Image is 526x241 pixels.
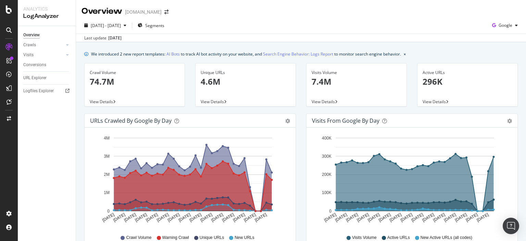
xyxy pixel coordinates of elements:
[356,212,370,223] text: [DATE]
[104,136,110,141] text: 4M
[91,50,401,58] div: We introduced 2 new report templates: to track AI bot activity on your website, and to monitor se...
[23,51,34,59] div: Visits
[322,191,331,195] text: 100K
[164,10,168,14] div: arrow-right-arrow-left
[23,87,71,95] a: Logfiles Explorer
[422,212,435,223] text: [DATE]
[503,218,519,234] div: Open Intercom Messenger
[84,50,518,58] div: info banner
[200,212,213,223] text: [DATE]
[421,235,472,241] span: New Active URLs (all codes)
[23,61,46,69] div: Conversions
[352,235,377,241] span: Visits Volume
[201,76,290,87] p: 4.6M
[201,99,224,105] span: View Details
[23,41,64,49] a: Crawls
[322,154,331,159] text: 300K
[145,212,159,223] text: [DATE]
[285,119,290,123] div: gear
[112,212,126,223] text: [DATE]
[312,76,401,87] p: 7.4M
[334,212,348,223] text: [DATE]
[166,50,180,58] a: AI Bots
[400,212,413,223] text: [DATE]
[323,212,337,223] text: [DATE]
[411,212,424,223] text: [DATE]
[123,212,137,223] text: [DATE]
[104,172,110,177] text: 2M
[499,22,512,28] span: Google
[443,212,457,223] text: [DATE]
[104,154,110,159] text: 3M
[104,191,110,195] text: 1M
[145,23,164,28] span: Segments
[201,70,290,76] div: Unique URLs
[23,32,40,39] div: Overview
[167,212,180,223] text: [DATE]
[221,212,235,223] text: [DATE]
[23,32,71,39] a: Overview
[465,212,479,223] text: [DATE]
[107,209,110,214] text: 0
[423,70,512,76] div: Active URLs
[312,117,379,124] div: Visits from Google by day
[235,235,254,241] span: New URLs
[135,20,167,31] button: Segments
[387,235,410,241] span: Active URLs
[156,212,170,223] text: [DATE]
[423,99,446,105] span: View Details
[162,235,189,241] span: Warning Crawl
[345,212,359,223] text: [DATE]
[23,51,64,59] a: Visits
[232,212,246,223] text: [DATE]
[101,212,115,223] text: [DATE]
[210,212,224,223] text: [DATE]
[454,212,468,223] text: [DATE]
[134,212,148,223] text: [DATE]
[23,41,36,49] div: Crawls
[389,212,402,223] text: [DATE]
[423,76,512,87] p: 296K
[23,87,54,95] div: Logfiles Explorer
[263,50,333,58] a: Search Engine Behavior: Logs Report
[23,74,71,82] a: URL Explorer
[91,23,121,28] span: [DATE] - [DATE]
[90,76,179,87] p: 74.7M
[243,212,257,223] text: [DATE]
[189,212,202,223] text: [DATE]
[489,20,521,31] button: Google
[200,235,224,241] span: Unique URLs
[378,212,391,223] text: [DATE]
[90,117,172,124] div: URLs Crawled by Google by day
[322,172,331,177] text: 200K
[402,49,408,59] button: close banner
[476,212,489,223] text: [DATE]
[178,212,191,223] text: [DATE]
[90,99,113,105] span: View Details
[23,12,70,20] div: LogAnalyzer
[23,74,47,82] div: URL Explorer
[125,9,162,15] div: [DOMAIN_NAME]
[23,61,71,69] a: Conversions
[82,20,129,31] button: [DATE] - [DATE]
[90,133,288,228] svg: A chart.
[507,119,512,123] div: gear
[90,70,179,76] div: Crawl Volume
[329,209,331,214] text: 0
[432,212,446,223] text: [DATE]
[312,99,335,105] span: View Details
[84,35,122,41] div: Last update
[322,136,331,141] text: 400K
[312,133,510,228] svg: A chart.
[82,5,122,17] div: Overview
[312,70,401,76] div: Visits Volume
[254,212,267,223] text: [DATE]
[126,235,151,241] span: Crawl Volume
[23,5,70,12] div: Analytics
[108,35,122,41] div: [DATE]
[367,212,381,223] text: [DATE]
